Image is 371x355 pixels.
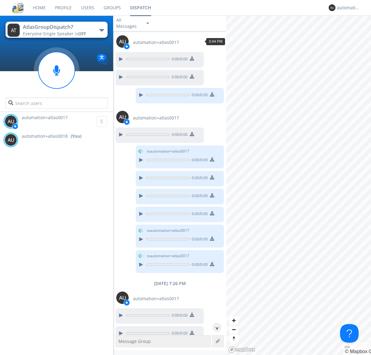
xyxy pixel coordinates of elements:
img: download media button [190,132,194,136]
img: 373638.png [116,111,129,123]
img: download media button [190,56,194,61]
button: AtlasGroupDispatch7Everyone·Single Speaker isOFF [6,22,107,38]
a: Mapbox [345,349,367,354]
span: 0:00 / 0:00 [190,193,208,200]
span: OFF [78,31,86,37]
span: 3:44 PM [209,39,223,44]
img: download media button [210,262,214,266]
img: download media button [210,193,214,197]
img: caret-down-sm.svg [147,23,149,24]
span: automation+atlas0017 [133,115,179,121]
div: ^ [212,323,222,332]
span: 0:00 / 0:00 [190,175,208,182]
img: download media button [190,313,194,317]
span: to automation+atlas0017 [147,228,189,233]
img: download media button [190,331,194,335]
span: automation+atlas0017 [22,115,68,120]
img: download media button [210,157,214,162]
img: 373638.png [5,115,17,128]
span: 0:00 / 0:00 [169,331,188,337]
span: 0:00 / 0:00 [169,313,188,319]
img: 373638.png [116,35,129,48]
span: automation+atlas0018 [22,133,68,139]
span: 0:00 / 0:00 [190,236,208,243]
img: download media button [210,236,214,241]
span: 0:00 / 0:00 [169,132,188,139]
div: Everyone · [23,31,92,37]
span: 0:00 / 0:00 [190,211,208,218]
img: cddb5a64eb264b2086981ab96f4c1ba7 [12,2,23,13]
img: Translation enabled [97,54,108,65]
img: download media button [210,92,214,97]
img: download media button [210,211,214,215]
span: to automation+atlas0017 [147,253,189,259]
img: download media button [210,175,214,180]
span: 0:00 / 0:00 [190,262,208,269]
img: 373638.png [329,4,335,11]
span: automation+atlas0017 [133,296,179,302]
span: 0:00 / 0:00 [190,157,208,164]
span: to automation+atlas0017 [147,149,189,154]
div: All Messages [116,17,141,29]
img: 373638.png [7,24,20,37]
div: (You) [71,133,81,139]
input: Search users [6,97,107,109]
span: Single Speaker is [43,31,86,37]
div: automation+atlas0018 [337,5,360,11]
span: automation+atlas0017 [133,39,179,45]
button: Zoom out [229,325,238,334]
button: Toggle attribution [345,346,350,348]
img: download media button [190,74,194,79]
span: 0:00 / 0:00 [190,92,208,99]
a: Mapbox logo [228,346,255,353]
iframe: Toggle Customer Support [340,324,359,343]
button: Zoom in [229,316,238,325]
img: 373638.png [5,134,17,146]
div: [DATE] 7:26 PM [113,280,226,287]
div: AtlasGroupDispatch7 [23,24,92,31]
span: 0:00 / 0:00 [169,74,188,81]
button: Reset bearing to north [229,334,238,343]
img: 373638.png [116,292,129,304]
span: 0:00 / 0:00 [169,56,188,63]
